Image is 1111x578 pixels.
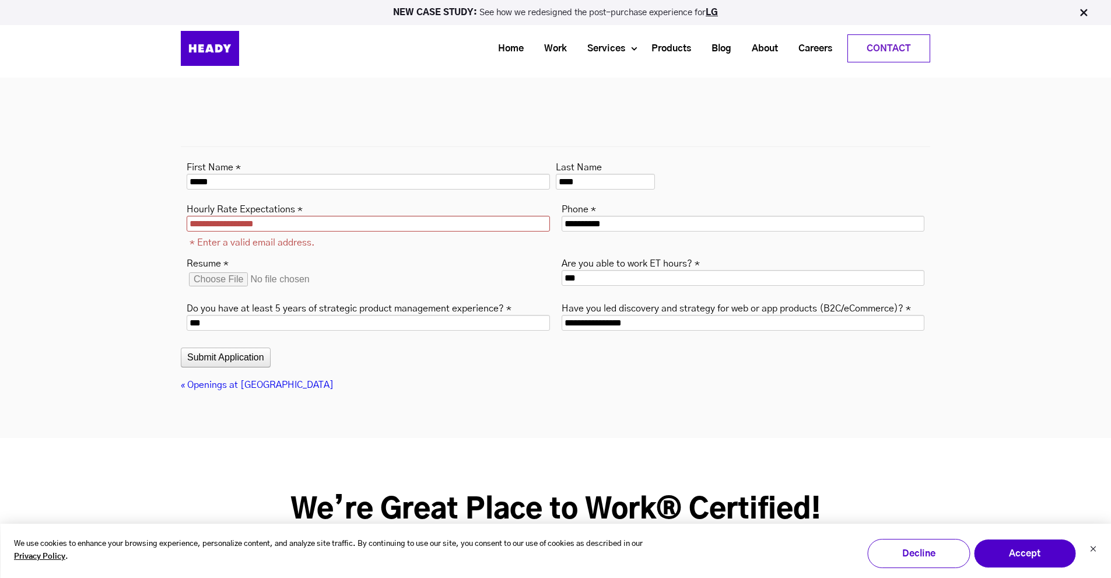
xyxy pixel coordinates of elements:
label: Have you led discovery and strategy for web or app products (B2C/eCommerce)? * [562,300,911,315]
label: * Enter a valid email address. [187,237,315,249]
a: Home [483,38,530,59]
button: Dismiss cookie banner [1089,544,1096,556]
a: Contact [848,35,930,62]
button: Decline [867,539,970,568]
a: Work [530,38,573,59]
a: Services [573,38,631,59]
a: Privacy Policy [14,551,65,564]
label: Resume * [187,255,229,270]
img: Heady_Logo_Web-01 (1) [181,31,239,66]
label: Do you have at least 5 years of strategic product management experience? * [187,300,511,315]
a: LG [706,8,718,17]
label: Are you able to work ET hours? * [562,255,700,270]
p: See how we redesigned the post-purchase experience for [5,8,1106,17]
a: Careers [784,38,838,59]
p: We use cookies to enhance your browsing experience, personalize content, and analyze site traffic... [14,538,653,565]
div: Navigation Menu [268,34,930,62]
a: About [737,38,784,59]
strong: NEW CASE STUDY: [393,8,479,17]
label: First Name * [187,159,241,174]
img: Close Bar [1078,7,1089,19]
a: Products [637,38,697,59]
a: Blog [697,38,737,59]
a: « Openings at [GEOGRAPHIC_DATA] [181,380,334,390]
label: Last Name [556,159,602,174]
label: Phone * [562,201,596,216]
button: Submit Application [181,348,271,367]
label: Hourly Rate Expectations * [187,201,303,216]
button: Accept [973,539,1076,568]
